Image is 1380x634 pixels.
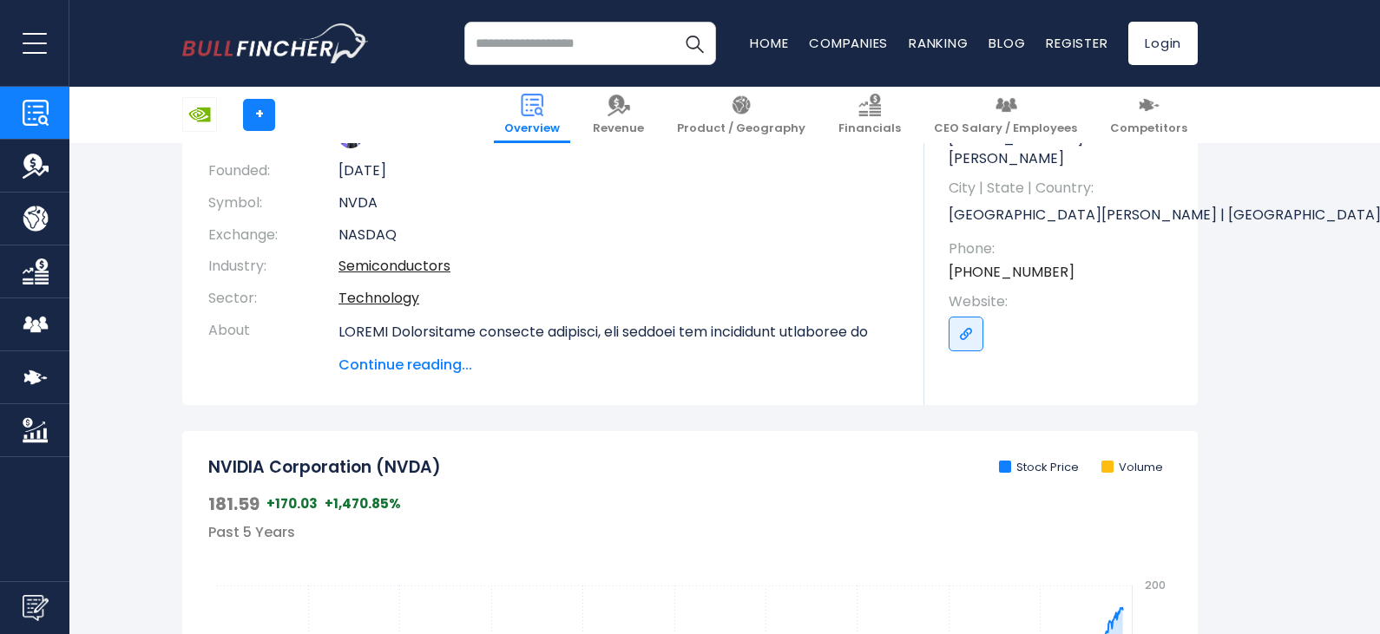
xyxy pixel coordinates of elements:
[208,187,338,219] th: Symbol:
[183,98,216,131] img: NVDA logo
[949,292,1180,311] span: Website:
[934,121,1077,136] span: CEO Salary / Employees
[494,87,570,143] a: Overview
[182,23,369,63] a: Go to homepage
[949,179,1180,198] span: City | State | Country:
[1101,461,1163,475] li: Volume
[1046,34,1107,52] a: Register
[338,155,898,187] td: [DATE]
[338,256,450,276] a: Semiconductors
[809,34,888,52] a: Companies
[828,87,911,143] a: Financials
[208,457,441,479] h2: NVIDIA Corporation (NVDA)
[208,493,260,515] span: 181.59
[667,87,816,143] a: Product / Geography
[989,34,1025,52] a: Blog
[182,23,369,63] img: bullfincher logo
[1100,87,1198,143] a: Competitors
[208,283,338,315] th: Sector:
[673,22,716,65] button: Search
[325,495,401,513] span: +1,470.85%
[338,219,898,252] td: NASDAQ
[593,121,644,136] span: Revenue
[949,203,1180,229] p: [GEOGRAPHIC_DATA][PERSON_NAME] | [GEOGRAPHIC_DATA] | US
[677,121,805,136] span: Product / Geography
[949,129,1180,168] p: [STREET_ADDRESS][PERSON_NAME]
[1145,578,1166,592] text: 200
[1110,121,1187,136] span: Competitors
[338,355,898,376] span: Continue reading...
[243,99,275,131] a: +
[923,87,1088,143] a: CEO Salary / Employees
[949,317,983,351] a: Go to link
[338,187,898,219] td: NVDA
[504,121,560,136] span: Overview
[208,155,338,187] th: Founded:
[838,121,901,136] span: Financials
[949,239,1180,258] span: Phone:
[999,461,1079,475] li: Stock Price
[750,34,788,52] a: Home
[338,288,419,308] a: Technology
[208,522,295,542] span: Past 5 Years
[1128,22,1198,65] a: Login
[208,251,338,283] th: Industry:
[949,263,1074,282] a: [PHONE_NUMBER]
[582,87,654,143] a: Revenue
[909,34,968,52] a: Ranking
[266,495,318,513] span: +170.03
[208,219,338,252] th: Exchange:
[208,315,338,376] th: About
